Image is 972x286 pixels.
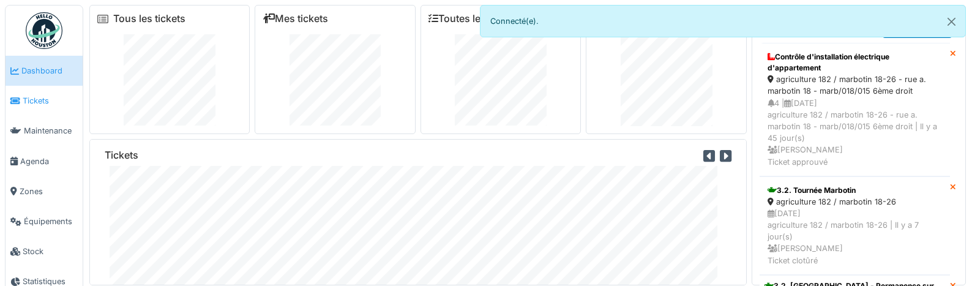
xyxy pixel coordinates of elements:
[24,125,78,137] span: Maintenance
[6,116,83,146] a: Maintenance
[21,65,78,77] span: Dashboard
[23,246,78,257] span: Stock
[113,13,185,24] a: Tous les tickets
[6,146,83,176] a: Agenda
[6,206,83,236] a: Équipements
[20,156,78,167] span: Agenda
[768,51,942,73] div: Contrôle d'installation électrique d'appartement
[768,196,942,208] div: agriculture 182 / marbotin 18-26
[938,6,965,38] button: Close
[24,216,78,227] span: Équipements
[26,12,62,49] img: Badge_color-CXgf-gQk.svg
[6,56,83,86] a: Dashboard
[480,5,966,37] div: Connecté(e).
[105,149,138,161] h6: Tickets
[768,97,942,168] div: 4 | [DATE] agriculture 182 / marbotin 18-26 - rue a. marbotin 18 - marb/018/015 6ème droit | Il y...
[428,13,520,24] a: Toutes les tâches
[760,176,950,275] a: 3.2. Tournée Marbotin agriculture 182 / marbotin 18-26 [DATE]agriculture 182 / marbotin 18-26 | I...
[760,43,950,176] a: Contrôle d'installation électrique d'appartement agriculture 182 / marbotin 18-26 - rue a. marbot...
[23,95,78,107] span: Tickets
[6,236,83,266] a: Stock
[6,86,83,116] a: Tickets
[263,13,328,24] a: Mes tickets
[768,208,942,266] div: [DATE] agriculture 182 / marbotin 18-26 | Il y a 7 jour(s) [PERSON_NAME] Ticket clotûré
[6,176,83,206] a: Zones
[20,186,78,197] span: Zones
[768,185,942,196] div: 3.2. Tournée Marbotin
[768,73,942,97] div: agriculture 182 / marbotin 18-26 - rue a. marbotin 18 - marb/018/015 6ème droit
